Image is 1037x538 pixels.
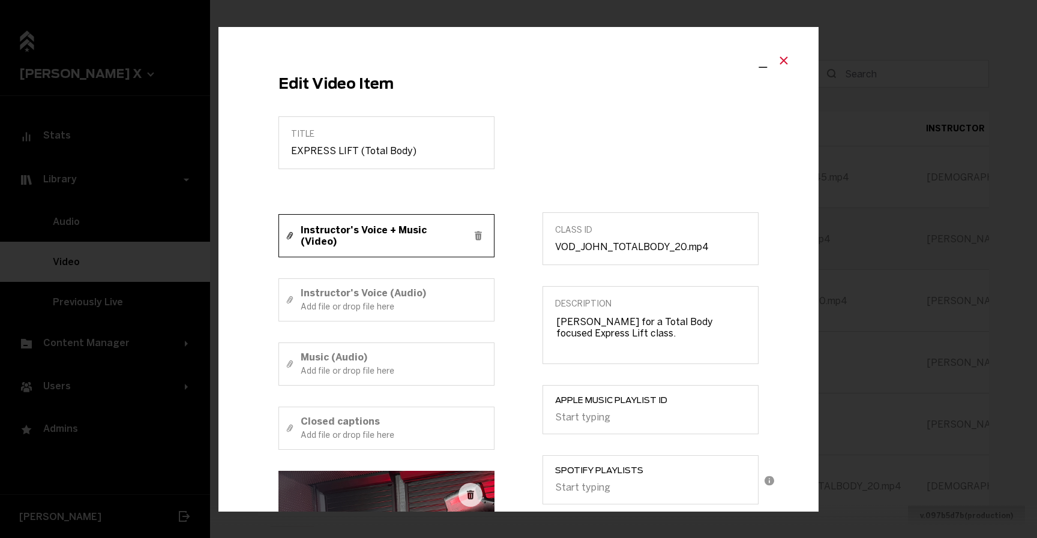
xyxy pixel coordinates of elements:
span: Apple Music Playlist ID [555,395,758,405]
span: Instructor's Voice + Music (Video) [301,224,463,247]
h2: Edit Video Item [278,75,759,92]
button: Minimize modal [756,51,771,69]
small: Add file or drop file here [301,366,482,376]
small: Add file or drop file here [301,430,482,440]
small: Add file or drop file here [301,302,482,312]
input: Class ID [555,241,746,253]
div: Instructor's Voice (Audio) [301,287,482,312]
div: Start typing [555,481,610,492]
div: Closed captions [301,416,482,440]
span: Spotify Playlists [555,465,758,475]
div: Example Modal [218,27,819,511]
div: Can be playlist URL or an ID confirmed by pressing Enter key. Spotify authentication may be requi... [765,473,774,486]
div: Start typing [555,411,610,422]
span: Class ID [555,225,746,235]
input: Title [291,145,482,157]
button: Close modal [773,51,795,69]
span: Title [291,129,482,139]
div: Music (Audio) [301,351,482,376]
textarea: Description [555,315,746,351]
span: Description [555,299,746,309]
